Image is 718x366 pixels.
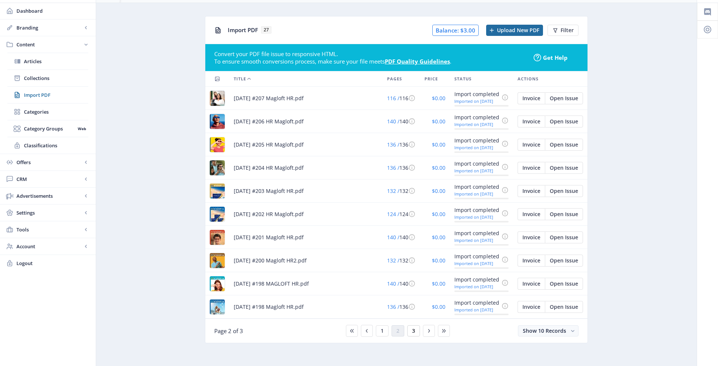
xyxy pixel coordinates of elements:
a: Edit page [518,187,545,194]
button: Open Issue [545,92,583,104]
span: [DATE] #206 HR Magloft.pdf [234,117,304,126]
span: $0.00 [432,210,445,218]
a: Edit page [545,94,583,101]
button: Invoice [518,185,545,197]
span: $0.00 [432,280,445,287]
span: 132 / [387,257,399,264]
span: Dashboard [16,7,90,15]
button: Open Issue [545,255,583,267]
div: Import completed [454,136,499,145]
button: Invoice [518,231,545,243]
a: Edit page [518,94,545,101]
span: Branding [16,24,82,31]
span: Categories [24,108,88,116]
button: Open Issue [545,139,583,151]
a: Import PDF [7,87,88,103]
span: Open Issue [550,234,578,240]
span: Upload New PDF [497,27,539,33]
span: Classifications [24,142,88,149]
a: Collections [7,70,88,86]
div: Import completed [454,113,499,122]
span: Category Groups [24,125,75,132]
a: Edit page [518,210,545,217]
a: Edit page [518,256,545,263]
span: [DATE] #203 Magloft HR.pdf [234,187,304,196]
span: Invoice [522,211,540,217]
button: Open Issue [545,278,583,290]
span: Open Issue [550,258,578,264]
span: Invoice [522,258,540,264]
div: Import completed [454,90,499,99]
span: Account [16,243,82,250]
button: Invoice [518,92,545,104]
a: Edit page [545,140,583,147]
span: 27 [261,26,271,34]
a: PDF Quality Guidelines [385,58,450,65]
img: 7ee4a410-e624-424e-bbaa-33c8f78fe73c.jpg [210,114,225,129]
div: 116 [387,94,415,103]
a: Edit page [545,163,583,170]
div: Imported on [DATE] [454,307,499,312]
a: Articles [7,53,88,70]
a: Get Help [534,54,579,61]
a: Edit page [518,302,545,310]
div: 132 [387,187,415,196]
button: Show 10 Records [518,325,579,336]
a: Edit page [518,279,545,286]
a: Edit page [545,256,583,263]
button: Open Issue [545,162,583,174]
div: Imported on [DATE] [454,284,499,289]
span: $0.00 [432,141,445,148]
a: Categories [7,104,88,120]
span: Filter [561,27,574,33]
span: 116 / [387,95,399,102]
button: Invoice [518,139,545,151]
span: Invoice [522,281,540,287]
a: Category GroupsWeb [7,120,88,137]
img: c3e08dd8-ff89-476d-a44b-074933d89104.jpg [210,137,225,152]
img: d3fc8b96-a71c-4e57-bac1-0f2863a3f04d.jpg [210,207,225,222]
span: Open Issue [550,165,578,171]
div: 136 [387,302,415,311]
button: Invoice [518,208,545,220]
span: Advertisements [16,192,82,200]
a: Edit page [545,117,583,124]
span: Page 2 of 3 [214,327,243,335]
img: 8a466307-1c31-4224-8132-e490682c8106.jpg [210,276,225,291]
span: [DATE] #198 Magloft HR.pdf [234,302,304,311]
div: 132 [387,256,415,265]
div: Import completed [454,159,499,168]
span: Actions [518,74,538,83]
span: Collections [24,74,88,82]
div: Imported on [DATE] [454,122,499,127]
span: [DATE] #200 Magloft HR2.pdf [234,256,307,265]
span: Open Issue [550,188,578,194]
div: 136 [387,163,415,172]
a: Edit page [545,279,583,286]
button: Filter [547,25,579,36]
div: Imported on [DATE] [454,238,499,243]
div: Imported on [DATE] [454,191,499,196]
span: Open Issue [550,304,578,310]
span: Show 10 Records [523,327,566,334]
span: Pages [387,74,402,83]
span: Balance: $3.00 [432,25,479,36]
span: 3 [412,328,415,334]
span: Invoice [522,165,540,171]
button: Open Issue [545,185,583,197]
span: Invoice [522,142,540,148]
img: 32a6b042-1e0f-4972-9705-de16010c7396.jpg [210,253,225,268]
span: $0.00 [432,164,445,171]
button: 3 [407,325,420,336]
span: Invoice [522,188,540,194]
span: $0.00 [432,234,445,241]
span: 140 / [387,234,399,241]
button: Open Issue [545,301,583,313]
div: 136 [387,140,415,149]
span: 1 [381,328,384,334]
span: $0.00 [432,257,445,264]
span: CRM [16,175,82,183]
div: To ensure smooth conversions process, make sure your file meets . [214,58,528,65]
img: f039cdc3-216c-42e6-9759-7825585f74b6.jpg [210,91,225,106]
span: $0.00 [432,118,445,125]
